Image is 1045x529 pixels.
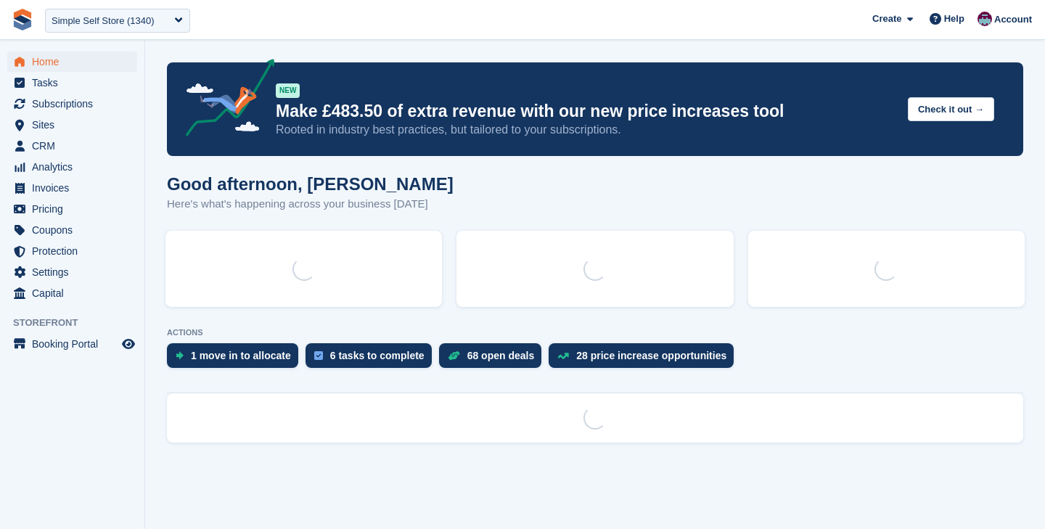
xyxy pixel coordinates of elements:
[12,9,33,30] img: stora-icon-8386f47178a22dfd0bd8f6a31ec36ba5ce8667c1dd55bd0f319d3a0aa187defe.svg
[32,94,119,114] span: Subscriptions
[7,52,137,72] a: menu
[52,14,155,28] div: Simple Self Store (1340)
[7,199,137,219] a: menu
[276,101,896,122] p: Make £483.50 of extra revenue with our new price increases tool
[167,328,1023,337] p: ACTIONS
[306,343,439,375] a: 6 tasks to complete
[439,343,549,375] a: 68 open deals
[167,174,454,194] h1: Good afternoon, [PERSON_NAME]
[173,59,275,142] img: price-adjustments-announcement-icon-8257ccfd72463d97f412b2fc003d46551f7dbcb40ab6d574587a9cd5c0d94...
[7,283,137,303] a: menu
[7,115,137,135] a: menu
[32,241,119,261] span: Protection
[7,73,137,93] a: menu
[314,351,323,360] img: task-75834270c22a3079a89374b754ae025e5fb1db73e45f91037f5363f120a921f8.svg
[32,220,119,240] span: Coupons
[32,283,119,303] span: Capital
[994,12,1032,27] span: Account
[7,136,137,156] a: menu
[32,157,119,177] span: Analytics
[32,52,119,72] span: Home
[908,97,994,121] button: Check it out →
[7,334,137,354] a: menu
[120,335,137,353] a: Preview store
[467,350,535,361] div: 68 open deals
[32,73,119,93] span: Tasks
[176,351,184,360] img: move_ins_to_allocate_icon-fdf77a2bb77ea45bf5b3d319d69a93e2d87916cf1d5bf7949dd705db3b84f3ca.svg
[448,350,460,361] img: deal-1b604bf984904fb50ccaf53a9ad4b4a5d6e5aea283cecdc64d6e3604feb123c2.svg
[576,350,726,361] div: 28 price increase opportunities
[32,115,119,135] span: Sites
[557,353,569,359] img: price_increase_opportunities-93ffe204e8149a01c8c9dc8f82e8f89637d9d84a8eef4429ea346261dce0b2c0.svg
[549,343,741,375] a: 28 price increase opportunities
[7,157,137,177] a: menu
[167,343,306,375] a: 1 move in to allocate
[191,350,291,361] div: 1 move in to allocate
[13,316,144,330] span: Storefront
[276,122,896,138] p: Rooted in industry best practices, but tailored to your subscriptions.
[7,220,137,240] a: menu
[944,12,964,26] span: Help
[872,12,901,26] span: Create
[32,178,119,198] span: Invoices
[330,350,425,361] div: 6 tasks to complete
[276,83,300,98] div: NEW
[7,262,137,282] a: menu
[32,136,119,156] span: CRM
[7,241,137,261] a: menu
[7,178,137,198] a: menu
[978,12,992,26] img: Brian Young
[32,334,119,354] span: Booking Portal
[167,196,454,213] p: Here's what's happening across your business [DATE]
[32,199,119,219] span: Pricing
[32,262,119,282] span: Settings
[7,94,137,114] a: menu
